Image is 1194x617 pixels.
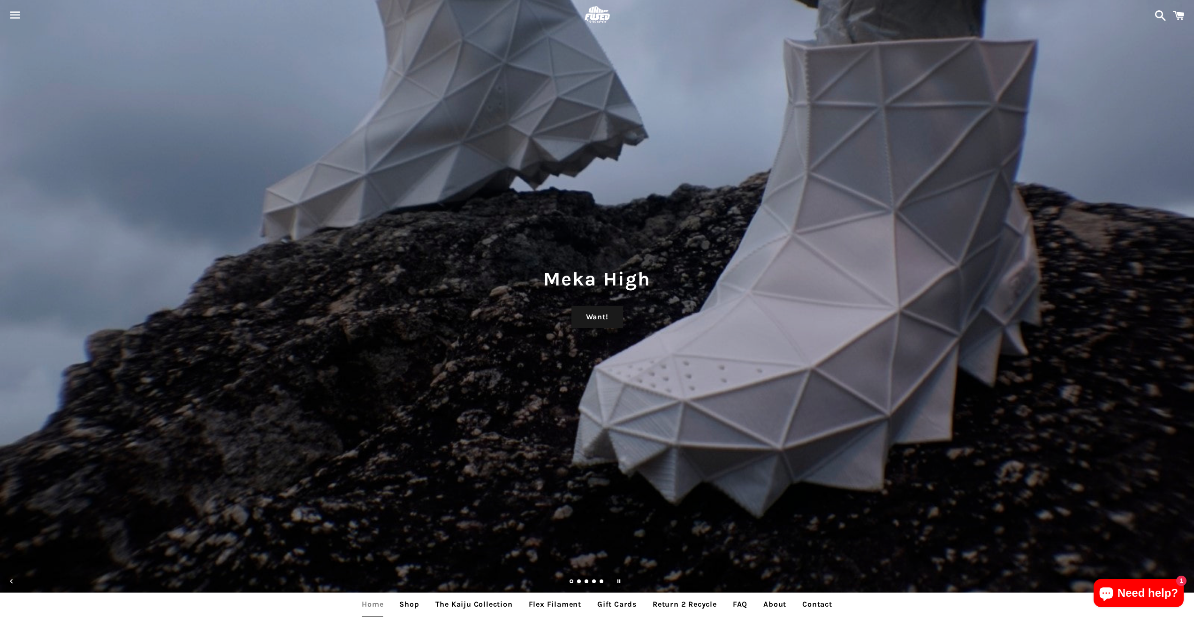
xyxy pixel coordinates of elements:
[585,580,589,585] a: Load slide 3
[726,593,754,616] a: FAQ
[608,571,629,592] button: Pause slideshow
[570,580,574,585] a: Slide 1, current
[1091,579,1186,609] inbox-online-store-chat: Shopify online store chat
[9,265,1185,293] h1: Meka High
[522,593,588,616] a: Flex Filament
[577,580,582,585] a: Load slide 2
[795,593,839,616] a: Contact
[646,593,724,616] a: Return 2 Recycle
[1172,571,1193,592] button: Next slide
[428,593,520,616] a: The Kaiju Collection
[590,593,644,616] a: Gift Cards
[571,306,623,328] a: Want!
[1,571,22,592] button: Previous slide
[355,593,390,616] a: Home
[592,580,597,585] a: Load slide 4
[756,593,793,616] a: About
[600,580,604,585] a: Load slide 5
[392,593,426,616] a: Shop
